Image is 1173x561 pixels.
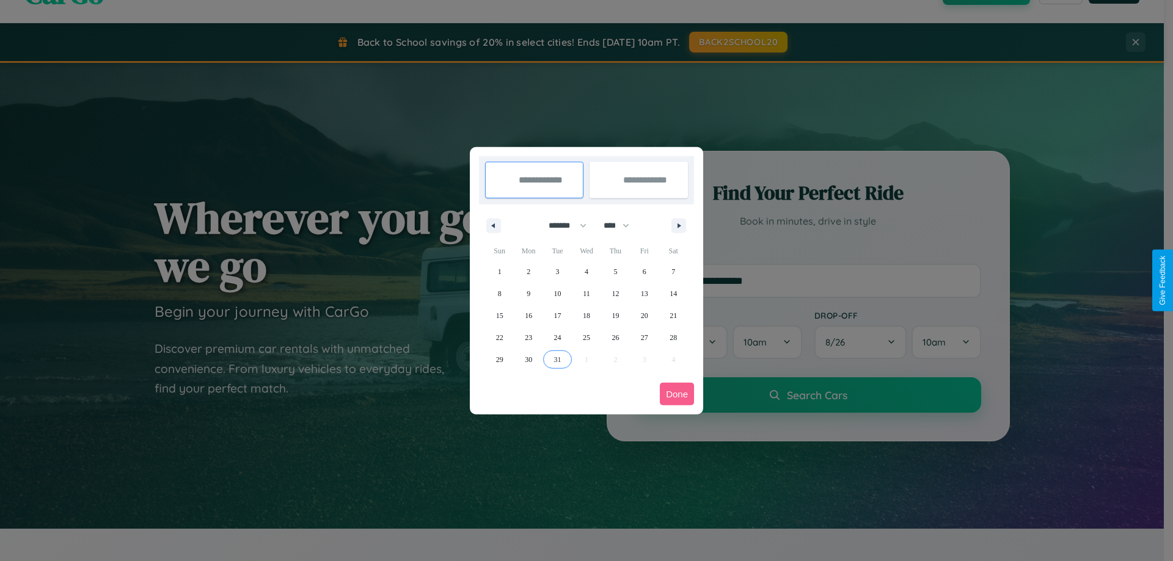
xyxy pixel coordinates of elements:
[554,349,561,371] span: 31
[556,261,560,283] span: 3
[601,241,630,261] span: Thu
[601,327,630,349] button: 26
[1158,256,1167,305] div: Give Feedback
[514,241,543,261] span: Mon
[554,283,561,305] span: 10
[498,261,502,283] span: 1
[485,327,514,349] button: 22
[659,283,688,305] button: 14
[496,349,503,371] span: 29
[543,261,572,283] button: 3
[496,305,503,327] span: 15
[514,305,543,327] button: 16
[514,283,543,305] button: 9
[583,283,590,305] span: 11
[659,327,688,349] button: 28
[485,241,514,261] span: Sun
[543,241,572,261] span: Tue
[554,327,561,349] span: 24
[572,241,601,261] span: Wed
[641,305,648,327] span: 20
[671,261,675,283] span: 7
[543,349,572,371] button: 31
[670,283,677,305] span: 14
[543,283,572,305] button: 10
[572,261,601,283] button: 4
[554,305,561,327] span: 17
[485,349,514,371] button: 29
[670,305,677,327] span: 21
[496,327,503,349] span: 22
[514,349,543,371] button: 30
[659,241,688,261] span: Sat
[585,261,588,283] span: 4
[525,349,532,371] span: 30
[572,327,601,349] button: 25
[613,261,617,283] span: 5
[498,283,502,305] span: 8
[543,305,572,327] button: 17
[527,283,530,305] span: 9
[612,305,619,327] span: 19
[525,305,532,327] span: 16
[659,305,688,327] button: 21
[525,327,532,349] span: 23
[612,283,619,305] span: 12
[612,327,619,349] span: 26
[601,261,630,283] button: 5
[630,261,659,283] button: 6
[659,261,688,283] button: 7
[641,327,648,349] span: 27
[641,283,648,305] span: 13
[514,327,543,349] button: 23
[485,261,514,283] button: 1
[572,305,601,327] button: 18
[670,327,677,349] span: 28
[527,261,530,283] span: 2
[630,241,659,261] span: Fri
[485,305,514,327] button: 15
[572,283,601,305] button: 11
[514,261,543,283] button: 2
[601,283,630,305] button: 12
[630,305,659,327] button: 20
[643,261,646,283] span: 6
[601,305,630,327] button: 19
[630,327,659,349] button: 27
[543,327,572,349] button: 24
[583,305,590,327] span: 18
[630,283,659,305] button: 13
[583,327,590,349] span: 25
[485,283,514,305] button: 8
[660,383,694,405] button: Done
